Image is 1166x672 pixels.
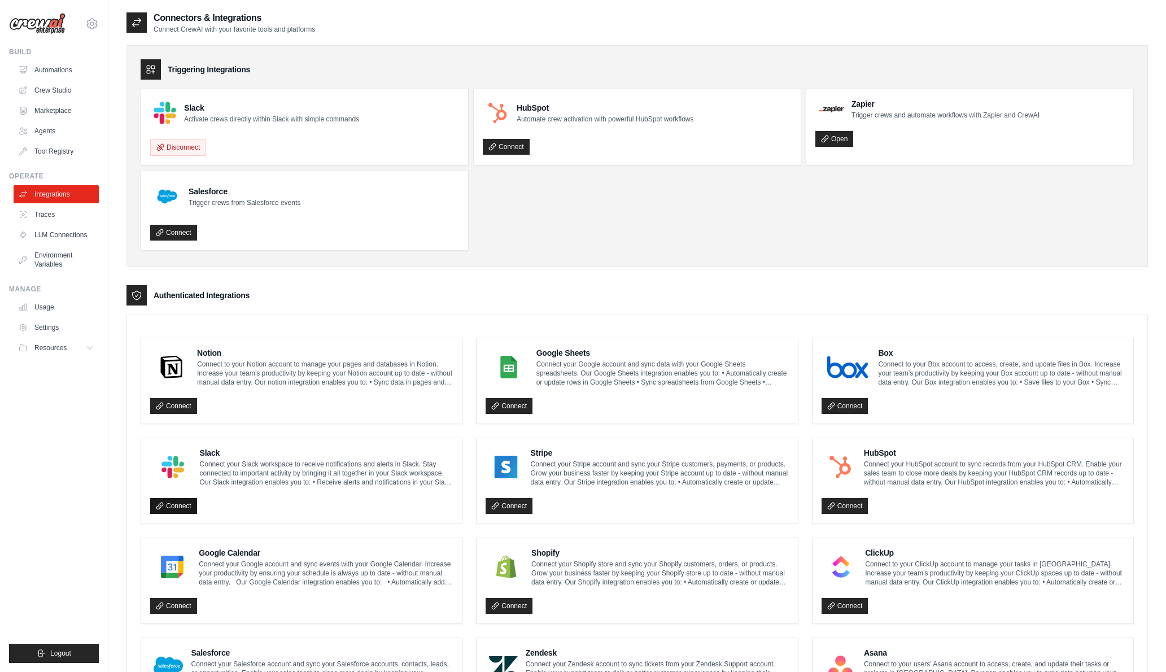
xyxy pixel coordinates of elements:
[486,102,509,124] img: HubSpot Logo
[14,102,99,120] a: Marketplace
[14,206,99,224] a: Traces
[825,556,858,578] img: ClickUp Logo
[815,131,853,147] a: Open
[154,11,315,25] h2: Connectors & Integrations
[822,398,868,414] a: Connect
[154,356,189,378] img: Notion Logo
[825,456,856,478] img: HubSpot Logo
[189,186,300,197] h4: Salesforce
[486,498,532,514] a: Connect
[154,25,315,34] p: Connect CrewAI with your favorite tools and platforms
[154,556,191,578] img: Google Calendar Logo
[197,360,453,387] p: Connect to your Notion account to manage your pages and databases in Notion. Increase your team’s...
[199,560,453,587] p: Connect your Google account and sync events with your Google Calendar. Increase your productivity...
[199,547,453,558] h4: Google Calendar
[191,647,453,658] h4: Salesforce
[865,547,1124,558] h4: ClickUp
[154,102,176,124] img: Slack Logo
[14,246,99,273] a: Environment Variables
[864,447,1124,459] h4: HubSpot
[486,398,532,414] a: Connect
[154,290,250,301] h3: Authenticated Integrations
[486,598,532,614] a: Connect
[200,447,453,459] h4: Slack
[154,183,181,210] img: Salesforce Logo
[189,198,300,207] p: Trigger crews from Salesforce events
[168,64,250,75] h3: Triggering Integrations
[531,447,789,459] h4: Stripe
[864,460,1124,487] p: Connect your HubSpot account to sync records from your HubSpot CRM. Enable your sales team to clo...
[526,647,789,658] h4: Zendesk
[531,560,789,587] p: Connect your Shopify store and sync your Shopify customers, orders, or products. Grow your busine...
[536,360,789,387] p: Connect your Google account and sync data with your Google Sheets spreadsheets. Our Google Sheets...
[531,460,789,487] p: Connect your Stripe account and sync your Stripe customers, payments, or products. Grow your busi...
[851,111,1040,120] p: Trigger crews and automate workflows with Zapier and CrewAI
[150,498,197,514] a: Connect
[14,226,99,244] a: LLM Connections
[9,644,99,663] button: Logout
[819,106,844,112] img: Zapier Logo
[822,498,868,514] a: Connect
[483,139,530,155] a: Connect
[14,122,99,140] a: Agents
[9,172,99,181] div: Operate
[517,115,693,124] p: Automate crew activation with powerful HubSpot workflows
[851,98,1040,110] h4: Zapier
[9,47,99,56] div: Build
[822,598,868,614] a: Connect
[864,647,1124,658] h4: Asana
[197,347,453,359] h4: Notion
[150,139,206,156] button: Disconnect
[34,343,67,352] span: Resources
[14,142,99,160] a: Tool Registry
[150,225,197,241] a: Connect
[184,102,359,114] h4: Slack
[14,61,99,79] a: Automations
[517,102,693,114] h4: HubSpot
[14,339,99,357] button: Resources
[14,318,99,337] a: Settings
[531,547,789,558] h4: Shopify
[865,560,1124,587] p: Connect to your ClickUp account to manage your tasks in [GEOGRAPHIC_DATA]. Increase your team’s p...
[14,185,99,203] a: Integrations
[9,285,99,294] div: Manage
[878,360,1124,387] p: Connect to your Box account to access, create, and update files in Box. Increase your team’s prod...
[200,460,453,487] p: Connect your Slack workspace to receive notifications and alerts in Slack. Stay connected to impo...
[536,347,789,359] h4: Google Sheets
[489,356,528,378] img: Google Sheets Logo
[184,115,359,124] p: Activate crews directly within Slack with simple commands
[154,456,192,478] img: Slack Logo
[14,298,99,316] a: Usage
[878,347,1124,359] h4: Box
[489,556,523,578] img: Shopify Logo
[50,649,71,658] span: Logout
[825,356,871,378] img: Box Logo
[150,398,197,414] a: Connect
[14,81,99,99] a: Crew Studio
[9,13,65,34] img: Logo
[150,598,197,614] a: Connect
[489,456,522,478] img: Stripe Logo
